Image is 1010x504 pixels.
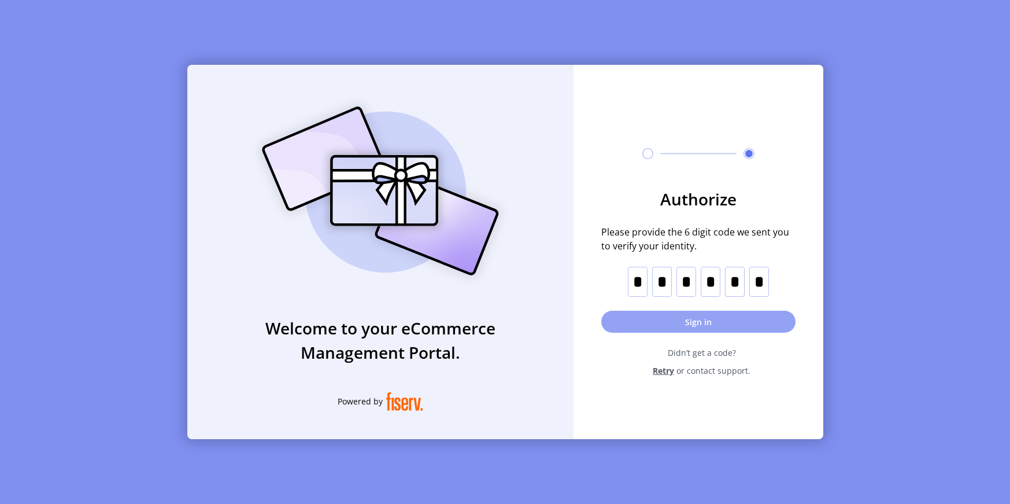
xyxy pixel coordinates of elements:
span: Please provide the 6 digit code we sent you to verify your identity. [601,225,796,253]
span: Didn’t get a code? [608,347,796,359]
h3: Authorize [601,187,796,211]
h3: Welcome to your eCommerce Management Portal. [187,316,574,365]
span: Powered by [338,395,383,407]
button: Sign in [601,311,796,333]
span: or contact support. [676,365,750,377]
span: Retry [653,365,674,377]
img: card_Illustration.svg [245,94,516,288]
